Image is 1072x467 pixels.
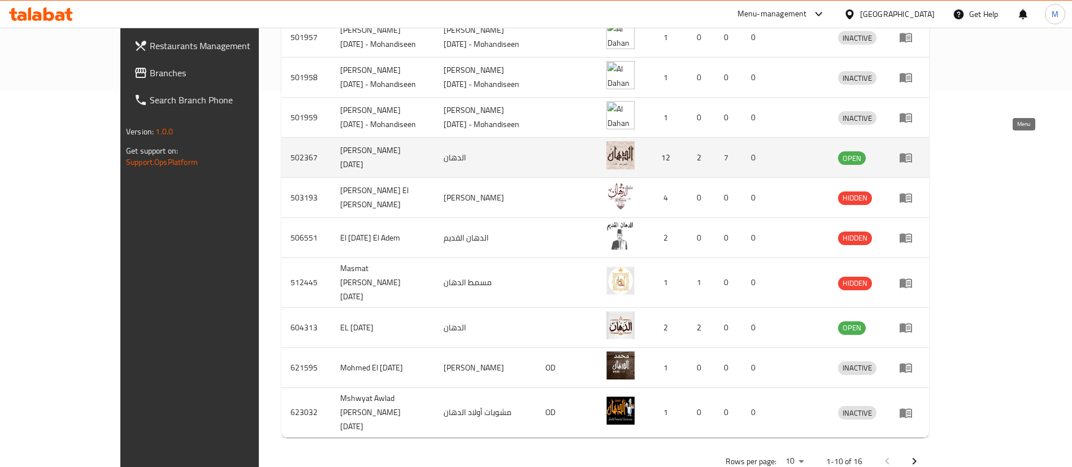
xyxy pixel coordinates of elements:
[648,348,688,388] td: 1
[737,7,807,21] div: Menu-management
[435,138,537,178] td: الدهان
[435,58,537,98] td: [PERSON_NAME][DATE] - Mohandiseen
[899,111,920,124] div: Menu
[281,178,331,218] td: 503193
[606,101,635,129] img: Al Dahan - Mohandiseen
[742,348,769,388] td: 0
[715,58,742,98] td: 0
[435,218,537,258] td: الدهان القديم
[648,218,688,258] td: 2
[331,18,434,58] td: [PERSON_NAME][DATE] - Mohandiseen
[536,388,597,438] td: OD
[648,258,688,308] td: 1
[715,218,742,258] td: 0
[899,321,920,334] div: Menu
[281,348,331,388] td: 621595
[838,191,872,204] span: HIDDEN
[742,388,769,438] td: 0
[331,138,434,178] td: [PERSON_NAME][DATE]
[899,191,920,204] div: Menu
[838,232,872,245] span: HIDDEN
[715,348,742,388] td: 0
[331,258,434,308] td: Masmat [PERSON_NAME][DATE]
[715,18,742,58] td: 0
[606,61,635,89] img: Al Dahan - Mohandiseen
[715,98,742,138] td: 0
[838,361,876,375] div: INACTIVE
[899,30,920,44] div: Menu
[899,361,920,374] div: Menu
[126,143,178,158] span: Get support on:
[435,98,537,138] td: [PERSON_NAME][DATE] - Mohandiseen
[838,31,876,45] div: INACTIVE
[125,86,300,114] a: Search Branch Phone
[126,155,198,169] a: Support.OpsPlatform
[648,58,688,98] td: 1
[281,388,331,438] td: 623032
[150,66,290,80] span: Branches
[281,258,331,308] td: 512445
[606,396,635,425] img: Mshwyat Awlad Al Dahan
[838,151,866,165] div: OPEN
[742,218,769,258] td: 0
[899,71,920,84] div: Menu
[435,178,537,218] td: [PERSON_NAME]
[281,58,331,98] td: 501958
[126,124,154,139] span: Version:
[838,71,876,85] div: INACTIVE
[648,98,688,138] td: 1
[281,98,331,138] td: 501959
[435,258,537,308] td: مسمط الدهان
[648,308,688,348] td: 2
[606,267,635,295] img: Masmat Al Dahan
[331,308,434,348] td: EL [DATE]
[281,18,331,58] td: 501957
[838,277,872,290] span: HIDDEN
[715,138,742,178] td: 7
[150,39,290,53] span: Restaurants Management
[688,58,715,98] td: 0
[150,93,290,107] span: Search Branch Phone
[838,72,876,85] span: INACTIVE
[1052,8,1058,20] span: M
[331,218,434,258] td: El [DATE] El Adem
[688,138,715,178] td: 2
[281,218,331,258] td: 506551
[838,321,866,334] span: OPEN
[688,388,715,438] td: 0
[742,58,769,98] td: 0
[742,308,769,348] td: 0
[742,18,769,58] td: 0
[331,178,434,218] td: [PERSON_NAME] El [PERSON_NAME]
[899,406,920,420] div: Menu
[715,388,742,438] td: 0
[435,308,537,348] td: الدهان
[435,348,537,388] td: [PERSON_NAME]
[331,348,434,388] td: Mohmed El [DATE]
[155,124,173,139] span: 1.0.0
[125,59,300,86] a: Branches
[742,258,769,308] td: 0
[331,58,434,98] td: [PERSON_NAME][DATE] - Mohandiseen
[331,388,434,438] td: Mshwyat Awlad [PERSON_NAME][DATE]
[688,308,715,348] td: 2
[715,308,742,348] td: 0
[331,98,434,138] td: [PERSON_NAME][DATE] - Mohandiseen
[688,258,715,308] td: 1
[606,141,635,169] img: Al Dahan
[860,8,935,20] div: [GEOGRAPHIC_DATA]
[648,18,688,58] td: 1
[648,388,688,438] td: 1
[742,178,769,218] td: 0
[688,18,715,58] td: 0
[606,351,635,379] img: Mohmed El Dahan
[742,98,769,138] td: 0
[688,218,715,258] td: 0
[838,407,876,420] span: INACTIVE
[125,32,300,59] a: Restaurants Management
[281,308,331,348] td: 604313
[435,388,537,438] td: مشويات أولاد الدهان
[606,181,635,210] img: Ahmed El Dahan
